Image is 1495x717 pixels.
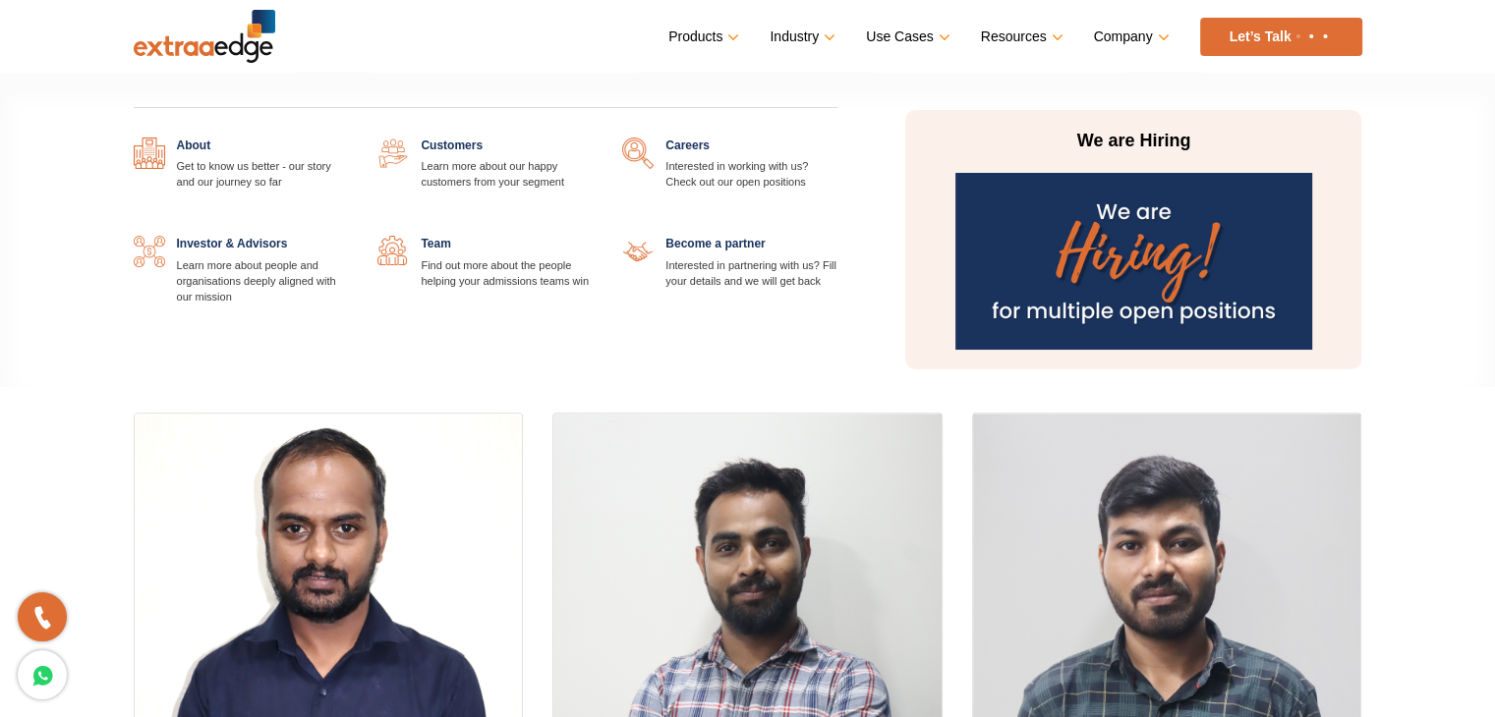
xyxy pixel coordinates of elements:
[770,23,832,51] a: Industry
[1094,23,1166,51] a: Company
[981,23,1060,51] a: Resources
[668,23,735,51] a: Products
[866,23,946,51] a: Use Cases
[949,130,1318,153] p: We are Hiring
[1200,18,1362,56] a: Let’s Talk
